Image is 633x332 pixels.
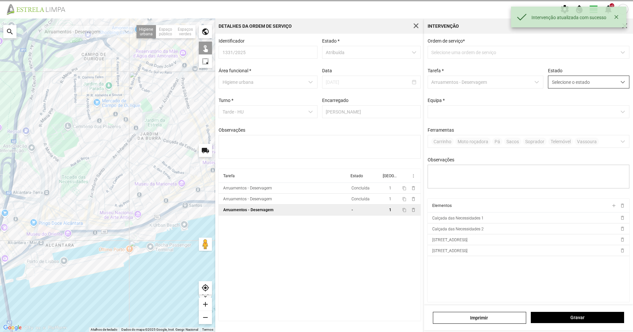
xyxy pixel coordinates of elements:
div: Intervenção [428,24,459,28]
span: delete_outline [619,226,625,231]
span: Calçada das Necessidades 1 [432,216,484,220]
div: Higiene urbana [136,25,156,38]
div: Elementos [432,203,452,208]
div: Concluída [351,186,370,190]
label: Ferramentas [428,127,454,133]
a: Abrir esta área no Google Maps (abre uma nova janela) [2,323,23,332]
div: Arruamentos - Deservagem [223,186,272,190]
span: water_drop [574,4,584,14]
div: Intervenção atualizada com sucesso [531,15,612,20]
span: delete_outline [619,215,625,220]
div: local_shipping [199,144,212,157]
div: Espaço público [156,25,175,38]
span: content_copy [402,186,407,190]
span: 1 [389,186,391,190]
div: touch_app [199,42,212,55]
button: Arraste o Pegman para o mapa para abrir o Street View [199,238,212,251]
div: Tarefa [223,174,235,178]
label: Observações [219,127,245,133]
div: - [351,208,353,212]
label: Encarregado [322,98,348,103]
label: Observações [428,157,454,162]
div: Concluída [351,197,370,201]
button: content_copy [402,207,407,213]
span: delete_outline [619,248,625,253]
span: delete_outline [619,203,625,208]
div: Estado [350,174,363,178]
span: delete_outline [619,237,625,242]
label: Data [322,68,332,73]
span: delete_outline [411,207,416,213]
img: file [5,3,73,15]
span: delete_outline [411,185,416,191]
div: Espaços verdes [175,25,196,38]
button: content_copy [402,185,407,191]
div: remove [199,311,212,324]
span: view_day [589,4,599,14]
div: public [199,25,212,38]
div: search [3,25,16,38]
span: add [611,203,616,208]
span: Calçada das Necessidades 2 [432,227,484,231]
span: content_copy [402,208,407,212]
div: highlight_alt [199,55,212,68]
span: Gravar [534,315,621,320]
img: Google [2,323,23,332]
label: Tarefa * [428,68,444,73]
div: add [199,298,212,311]
label: Equipa * [428,98,445,103]
button: content_copy [402,196,407,202]
span: more_vert [411,173,416,179]
span: 1 [389,208,391,212]
span: Dados do mapa ©2025 Google, Inst. Geogr. Nacional [121,328,198,331]
a: Termos (abre num novo separador) [202,328,213,331]
span: notifications [603,4,613,14]
span: Ordem de serviço [428,38,465,44]
span: [STREET_ADDRESS] [432,249,467,253]
a: Imprimir [433,312,526,324]
span: 1 [389,197,391,201]
span: delete_outline [411,196,416,202]
div: dropdown trigger [617,76,629,88]
button: Atalhos de teclado [91,327,117,332]
label: Área funcional * [219,68,251,73]
div: Arruamentos - Deservagem [223,197,272,201]
span: Selecione o estado [548,76,617,88]
label: Estado [548,68,562,73]
div: +9 [610,3,614,8]
label: Identificador [219,38,245,44]
div: Detalhes da Ordem de Serviço [219,24,292,28]
span: [STREET_ADDRESS] [432,238,467,242]
div: my_location [199,281,212,294]
label: Turno * [219,98,233,103]
div: [GEOGRAPHIC_DATA] [383,174,397,178]
div: Arruamentos - Deservagem [223,208,274,212]
span: content_copy [402,197,407,201]
label: Estado * [322,38,340,44]
button: Gravar [531,312,624,323]
span: settings [560,4,570,14]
